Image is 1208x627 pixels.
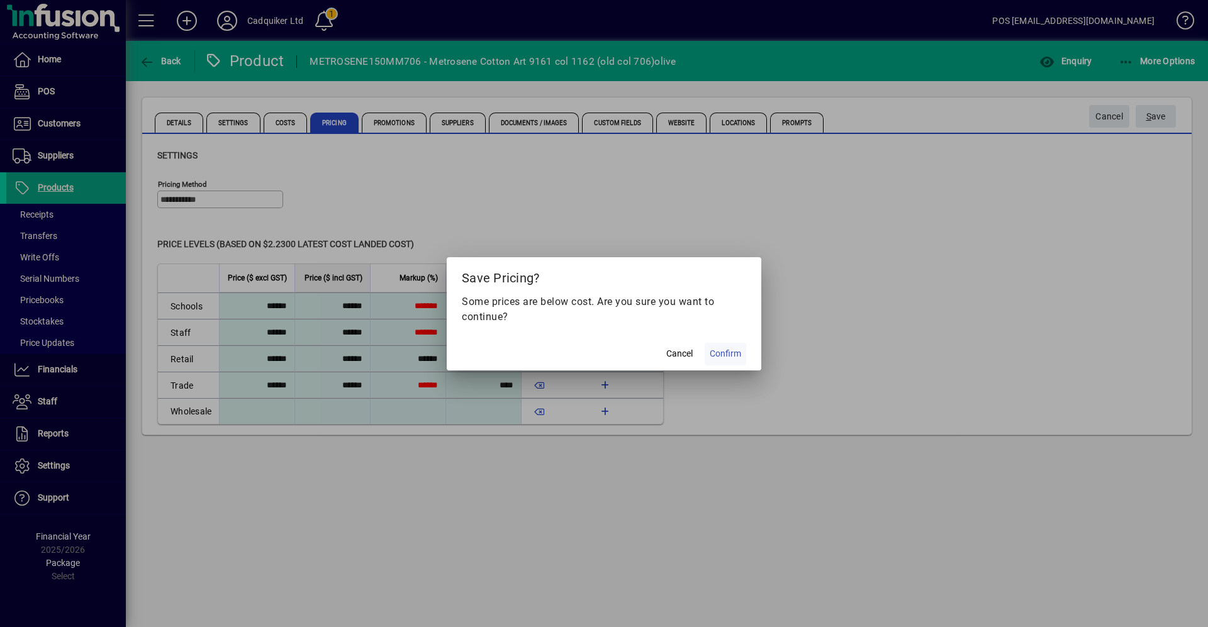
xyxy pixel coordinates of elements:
button: Confirm [705,343,746,365]
h2: Save Pricing? [447,257,761,294]
span: Cancel [666,347,693,360]
p: Some prices are below cost. Are you sure you want to continue? [462,294,746,325]
span: Confirm [710,347,741,360]
button: Cancel [659,343,700,365]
